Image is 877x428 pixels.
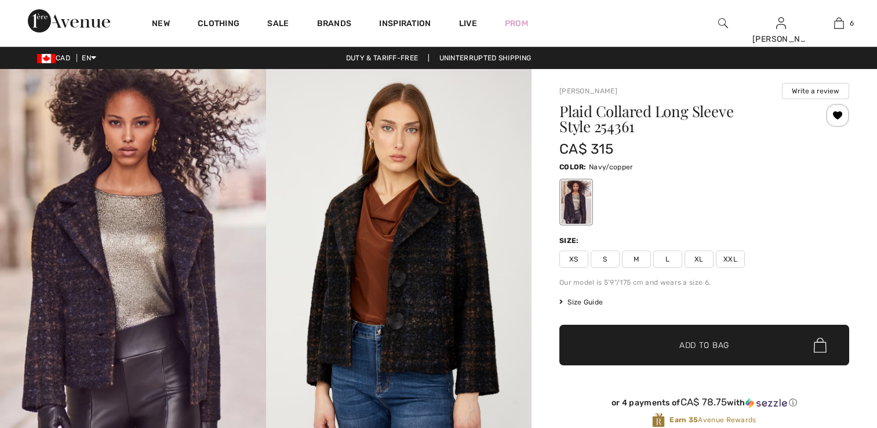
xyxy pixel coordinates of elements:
[810,16,867,30] a: 6
[716,251,745,268] span: XXL
[559,251,588,268] span: XS
[82,54,96,62] span: EN
[559,297,603,307] span: Size Guide
[379,19,431,31] span: Inspiration
[653,251,682,268] span: L
[669,415,756,425] span: Avenue Rewards
[28,9,110,32] img: 1ère Avenue
[685,251,714,268] span: XL
[559,87,617,95] a: [PERSON_NAME]
[679,339,729,351] span: Add to Bag
[681,396,727,408] span: CA$ 78.75
[459,17,477,30] a: Live
[782,83,849,99] button: Write a review
[669,416,698,424] strong: Earn 35
[559,104,801,134] h1: Plaid Collared Long Sleeve Style 254361
[834,16,844,30] img: My Bag
[776,16,786,30] img: My Info
[559,397,849,408] div: or 4 payments of with
[814,338,827,353] img: Bag.svg
[652,412,665,428] img: Avenue Rewards
[803,341,865,370] iframe: Opens a widget where you can chat to one of our agents
[559,397,849,412] div: or 4 payments ofCA$ 78.75withSezzle Click to learn more about Sezzle
[559,325,849,365] button: Add to Bag
[505,17,528,30] a: Prom
[622,251,651,268] span: M
[267,19,289,31] a: Sale
[752,33,809,45] div: [PERSON_NAME]
[559,141,613,157] span: CA$ 315
[37,54,56,63] img: Canadian Dollar
[718,16,728,30] img: search the website
[152,19,170,31] a: New
[850,18,854,28] span: 6
[317,19,352,31] a: Brands
[561,180,591,224] div: Navy/copper
[591,251,620,268] span: S
[589,163,633,171] span: Navy/copper
[559,277,849,288] div: Our model is 5'9"/175 cm and wears a size 6.
[745,398,787,408] img: Sezzle
[198,19,239,31] a: Clothing
[559,235,581,246] div: Size:
[37,54,75,62] span: CAD
[559,163,587,171] span: Color:
[776,17,786,28] a: Sign In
